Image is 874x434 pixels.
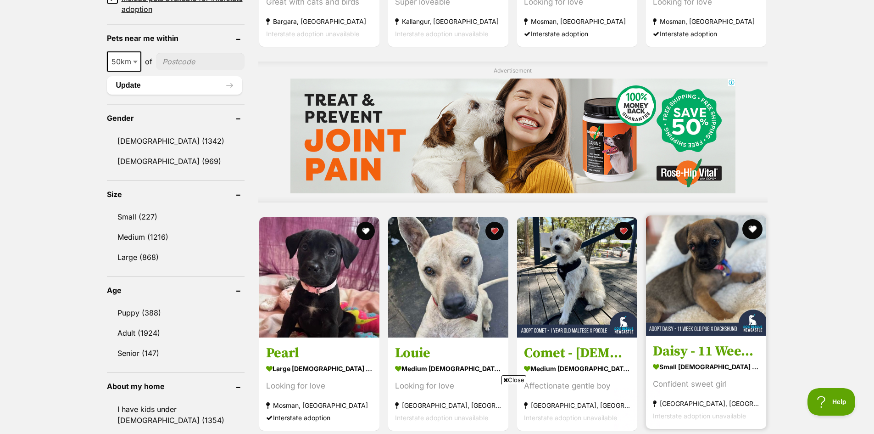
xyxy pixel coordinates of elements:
[1,1,8,8] img: consumer-privacy-logo.png
[107,114,245,122] header: Gender
[107,190,245,198] header: Size
[266,15,373,28] strong: Bargara, [GEOGRAPHIC_DATA]
[743,219,763,239] button: favourite
[395,15,501,28] strong: Kallangur, [GEOGRAPHIC_DATA]
[128,0,137,7] img: iconc.png
[107,323,245,343] a: Adult (1924)
[259,217,379,338] img: Pearl - Labrador Retriever Dog
[517,217,637,338] img: Comet - 1 Year Old Maltese X Poodle - Maltese x Poodle Dog
[524,15,630,28] strong: Mosman, [GEOGRAPHIC_DATA]
[290,79,735,193] iframe: Advertisement
[485,222,504,240] button: favourite
[653,378,759,390] div: Confident sweet girl
[107,400,245,430] a: I have kids under [DEMOGRAPHIC_DATA] (1354)
[653,15,759,28] strong: Mosman, [GEOGRAPHIC_DATA]
[107,286,245,294] header: Age
[524,28,630,40] div: Interstate adoption
[107,227,245,247] a: Medium (1216)
[107,248,245,267] a: Large (868)
[653,360,759,373] strong: small [DEMOGRAPHIC_DATA] Dog
[129,1,137,8] img: consumer-privacy-logo.png
[258,62,768,203] div: Advertisement
[266,344,373,361] h3: Pearl
[107,76,242,95] button: Update
[807,388,856,416] iframe: Help Scout Beacon - Open
[395,379,501,392] div: Looking for love
[107,344,245,363] a: Senior (147)
[266,379,373,392] div: Looking for love
[524,361,630,375] strong: medium [DEMOGRAPHIC_DATA] Dog
[266,30,359,38] span: Interstate adoption unavailable
[524,344,630,361] h3: Comet - [DEMOGRAPHIC_DATA] Maltese X Poodle
[145,56,152,67] span: of
[395,361,501,375] strong: medium [DEMOGRAPHIC_DATA] Dog
[128,1,138,8] a: Privacy Notification
[108,55,140,68] span: 50km
[107,382,245,390] header: About my home
[107,51,141,72] span: 50km
[395,344,501,361] h3: Louie
[388,217,508,338] img: Louie - Staffordshire Bull Terrier Dog
[501,375,526,384] span: Close
[156,53,245,70] input: postcode
[107,152,245,171] a: [DEMOGRAPHIC_DATA] (969)
[614,222,633,240] button: favourite
[356,222,375,240] button: favourite
[215,388,660,429] iframe: Advertisement
[653,28,759,40] div: Interstate adoption
[107,34,245,42] header: Pets near me within
[524,379,630,392] div: Affectionate gentle boy
[653,397,759,409] strong: [GEOGRAPHIC_DATA], [GEOGRAPHIC_DATA]
[646,215,766,336] img: Daisy - 11 Week Old Pug X Dachshund - Pug x Dachshund Dog
[266,361,373,375] strong: large [DEMOGRAPHIC_DATA] Dog
[395,30,488,38] span: Interstate adoption unavailable
[653,411,746,419] span: Interstate adoption unavailable
[653,342,759,360] h3: Daisy - 11 Week Old Pug X Dachshund
[107,207,245,226] a: Small (227)
[646,335,766,428] a: Daisy - 11 Week Old Pug X Dachshund small [DEMOGRAPHIC_DATA] Dog Confident sweet girl [GEOGRAPHIC...
[107,303,245,322] a: Puppy (388)
[107,131,245,151] a: [DEMOGRAPHIC_DATA] (1342)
